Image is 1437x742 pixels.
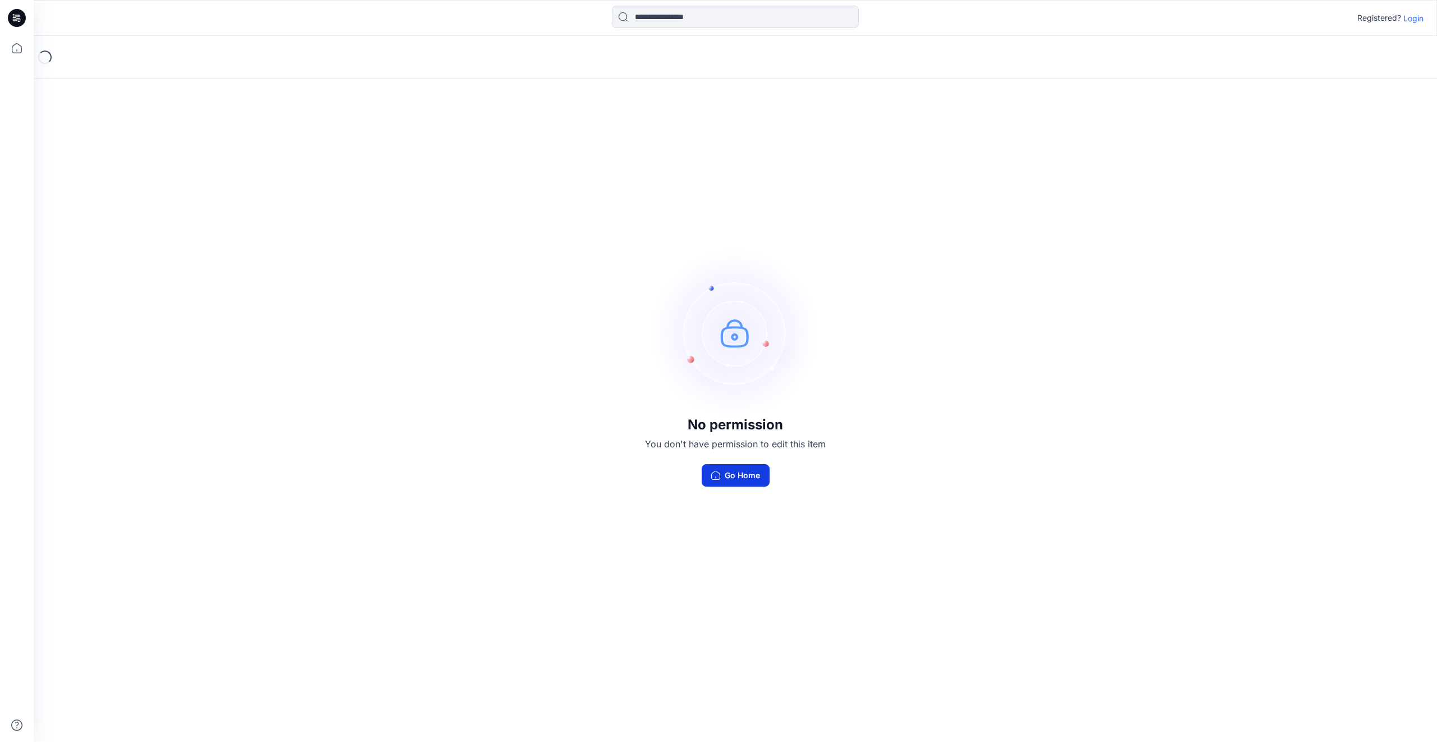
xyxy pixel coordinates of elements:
[645,417,826,433] h3: No permission
[1403,12,1424,24] p: Login
[702,464,770,487] button: Go Home
[645,437,826,451] p: You don't have permission to edit this item
[651,249,820,417] img: no-perm.svg
[1357,11,1401,25] p: Registered?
